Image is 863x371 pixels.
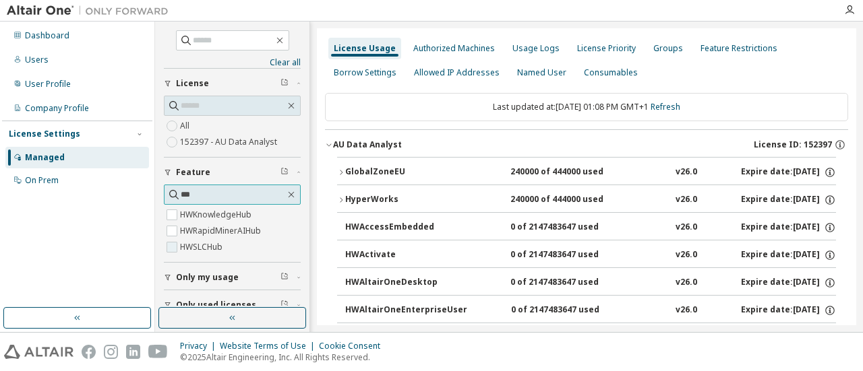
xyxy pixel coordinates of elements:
[176,78,209,89] span: License
[741,222,836,234] div: Expire date: [DATE]
[510,194,632,206] div: 240000 of 444000 used
[512,43,560,54] div: Usage Logs
[510,166,632,178] div: 240000 of 444000 used
[345,296,836,325] button: HWAltairOneEnterpriseUser0 of 2147483647 usedv26.0Expire date:[DATE]
[345,240,836,270] button: HWActivate0 of 2147483647 usedv26.0Expire date:[DATE]
[345,268,836,298] button: HWAltairOneDesktop0 of 2147483647 usedv26.0Expire date:[DATE]
[653,43,683,54] div: Groups
[4,345,73,359] img: altair_logo.svg
[334,43,396,54] div: License Usage
[345,213,836,242] button: HWAccessEmbedded0 of 2147483647 usedv26.0Expire date:[DATE]
[126,345,140,359] img: linkedin.svg
[325,130,848,160] button: AU Data AnalystLicense ID: 152397
[510,249,632,261] div: 0 of 2147483647 used
[741,249,836,261] div: Expire date: [DATE]
[345,249,467,261] div: HWActivate
[325,93,848,121] div: Last updated at: [DATE] 01:08 PM GMT+1
[25,79,71,90] div: User Profile
[577,43,636,54] div: License Priority
[345,222,467,234] div: HWAccessEmbedded
[676,222,697,234] div: v26.0
[676,277,697,289] div: v26.0
[180,207,254,223] label: HWKnowledgeHub
[333,139,402,150] div: AU Data Analyst
[741,166,836,178] div: Expire date: [DATE]
[334,67,396,78] div: Borrow Settings
[180,223,264,239] label: HWRapidMinerAIHub
[280,78,289,89] span: Clear filter
[164,57,301,68] a: Clear all
[164,69,301,98] button: License
[345,304,467,316] div: HWAltairOneEnterpriseUser
[319,341,388,351] div: Cookie Consent
[180,118,192,134] label: All
[413,43,495,54] div: Authorized Machines
[754,139,832,150] span: License ID: 152397
[651,101,680,112] a: Refresh
[176,300,256,310] span: Only used licenses
[337,158,836,187] button: GlobalZoneEU240000 of 444000 usedv26.0Expire date:[DATE]
[176,167,210,178] span: Feature
[676,194,697,206] div: v26.0
[676,304,697,316] div: v26.0
[517,67,566,78] div: Named User
[220,341,319,351] div: Website Terms of Use
[164,158,301,187] button: Feature
[164,290,301,320] button: Only used licenses
[180,134,280,150] label: 152397 - AU Data Analyst
[180,351,388,363] p: © 2025 Altair Engineering, Inc. All Rights Reserved.
[676,166,697,178] div: v26.0
[9,129,80,139] div: License Settings
[7,4,175,18] img: Altair One
[584,67,638,78] div: Consumables
[701,43,777,54] div: Feature Restrictions
[164,263,301,292] button: Only my usage
[741,277,836,289] div: Expire date: [DATE]
[25,30,69,41] div: Dashboard
[104,345,118,359] img: instagram.svg
[25,55,49,65] div: Users
[414,67,500,78] div: Allowed IP Addresses
[148,345,168,359] img: youtube.svg
[25,175,59,186] div: On Prem
[345,166,467,178] div: GlobalZoneEU
[676,249,697,261] div: v26.0
[176,272,239,283] span: Only my usage
[345,277,467,289] div: HWAltairOneDesktop
[345,194,467,206] div: HyperWorks
[280,272,289,283] span: Clear filter
[511,304,632,316] div: 0 of 2147483647 used
[82,345,96,359] img: facebook.svg
[337,185,836,215] button: HyperWorks240000 of 444000 usedv26.0Expire date:[DATE]
[280,167,289,178] span: Clear filter
[25,103,89,114] div: Company Profile
[180,341,220,351] div: Privacy
[180,239,225,255] label: HWSLCHub
[25,152,65,163] div: Managed
[510,277,632,289] div: 0 of 2147483647 used
[741,194,836,206] div: Expire date: [DATE]
[280,300,289,310] span: Clear filter
[510,222,632,234] div: 0 of 2147483647 used
[741,304,836,316] div: Expire date: [DATE]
